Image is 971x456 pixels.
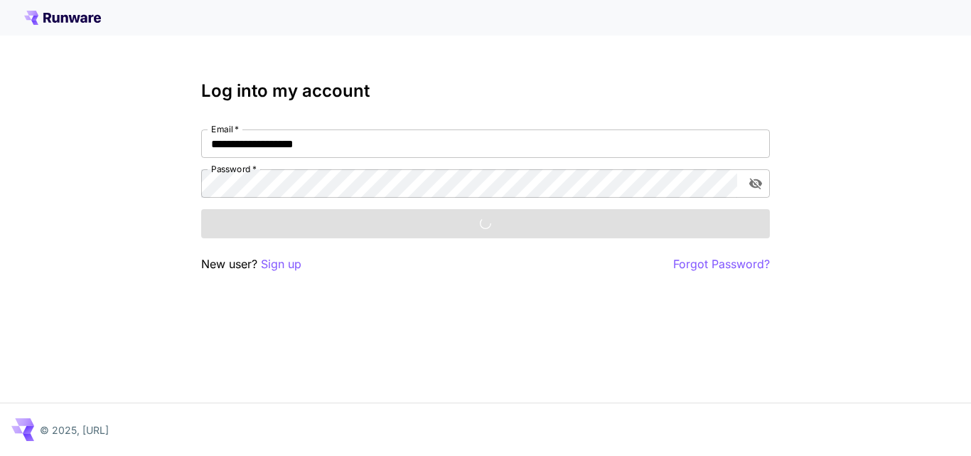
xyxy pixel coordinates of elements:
[211,123,239,135] label: Email
[201,81,770,101] h3: Log into my account
[673,255,770,273] button: Forgot Password?
[261,255,301,273] button: Sign up
[201,255,301,273] p: New user?
[40,423,109,438] p: © 2025, [URL]
[211,163,257,175] label: Password
[743,171,768,196] button: toggle password visibility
